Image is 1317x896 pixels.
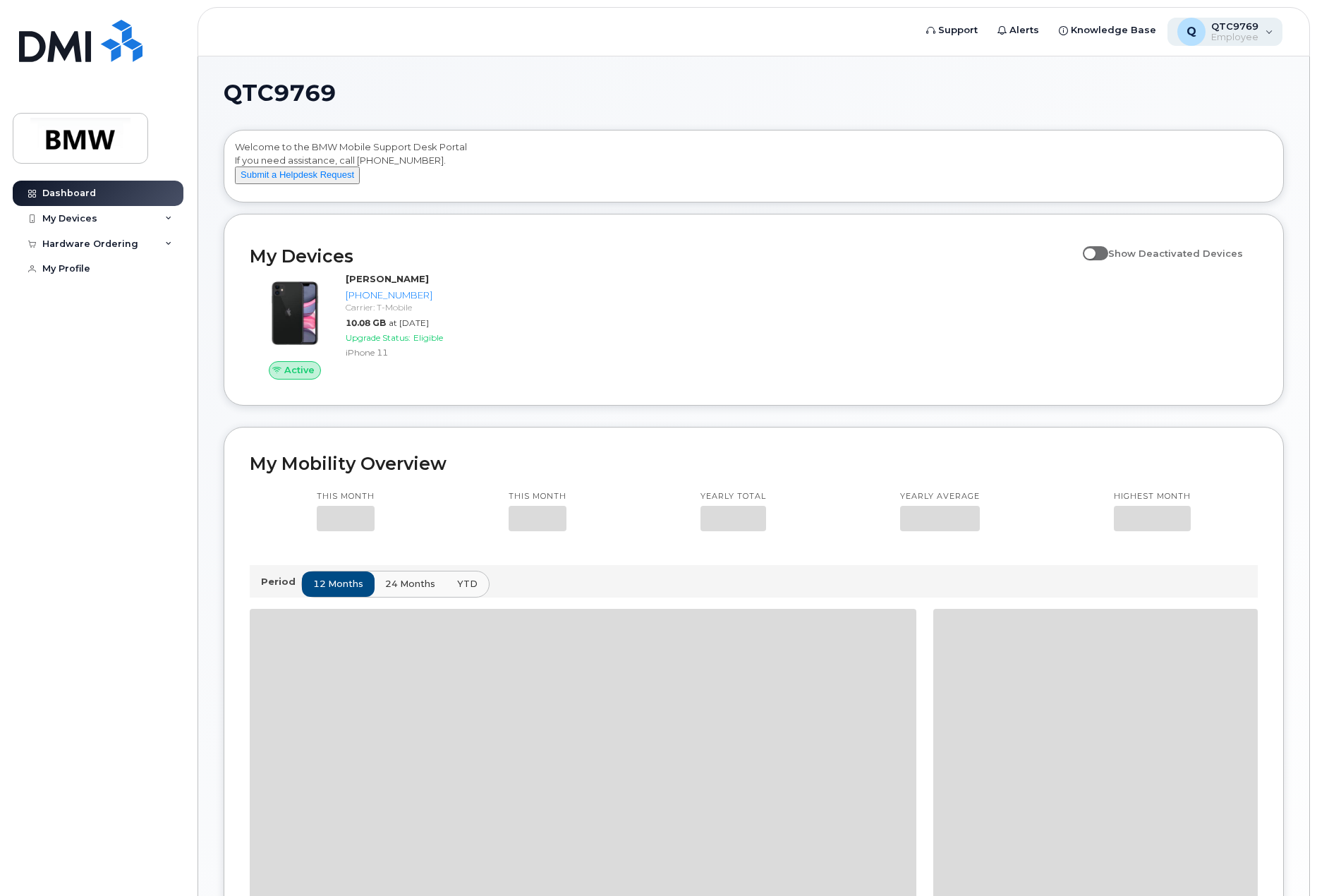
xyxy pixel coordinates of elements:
span: Eligible [413,332,443,343]
p: This month [509,491,566,502]
div: iPhone 11 [346,346,483,358]
div: [PHONE_NUMBER] [346,289,483,302]
strong: [PERSON_NAME] [346,273,429,284]
span: 10.08 GB [346,317,386,328]
div: Carrier: T-Mobile [346,301,483,313]
h2: My Mobility Overview [250,453,1258,474]
span: 24 months [385,577,435,591]
p: Yearly average [900,491,980,502]
p: This month [317,491,375,502]
div: Welcome to the BMW Mobile Support Desk Portal If you need assistance, call [PHONE_NUMBER]. [235,140,1273,197]
img: iPhone_11.jpg [261,279,329,347]
button: Submit a Helpdesk Request [235,167,360,184]
a: Active[PERSON_NAME][PHONE_NUMBER]Carrier: T-Mobile10.08 GBat [DATE]Upgrade Status:EligibleiPhone 11 [250,272,489,380]
span: Active [284,363,315,377]
span: YTD [457,577,478,591]
h2: My Devices [250,246,1076,267]
a: Submit a Helpdesk Request [235,169,360,180]
p: Period [261,575,301,588]
p: Yearly total [700,491,766,502]
span: Show Deactivated Devices [1108,248,1243,259]
span: at [DATE] [389,317,429,328]
input: Show Deactivated Devices [1083,240,1094,251]
span: Upgrade Status: [346,332,411,343]
span: QTC9769 [224,83,336,104]
p: Highest month [1114,491,1191,502]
